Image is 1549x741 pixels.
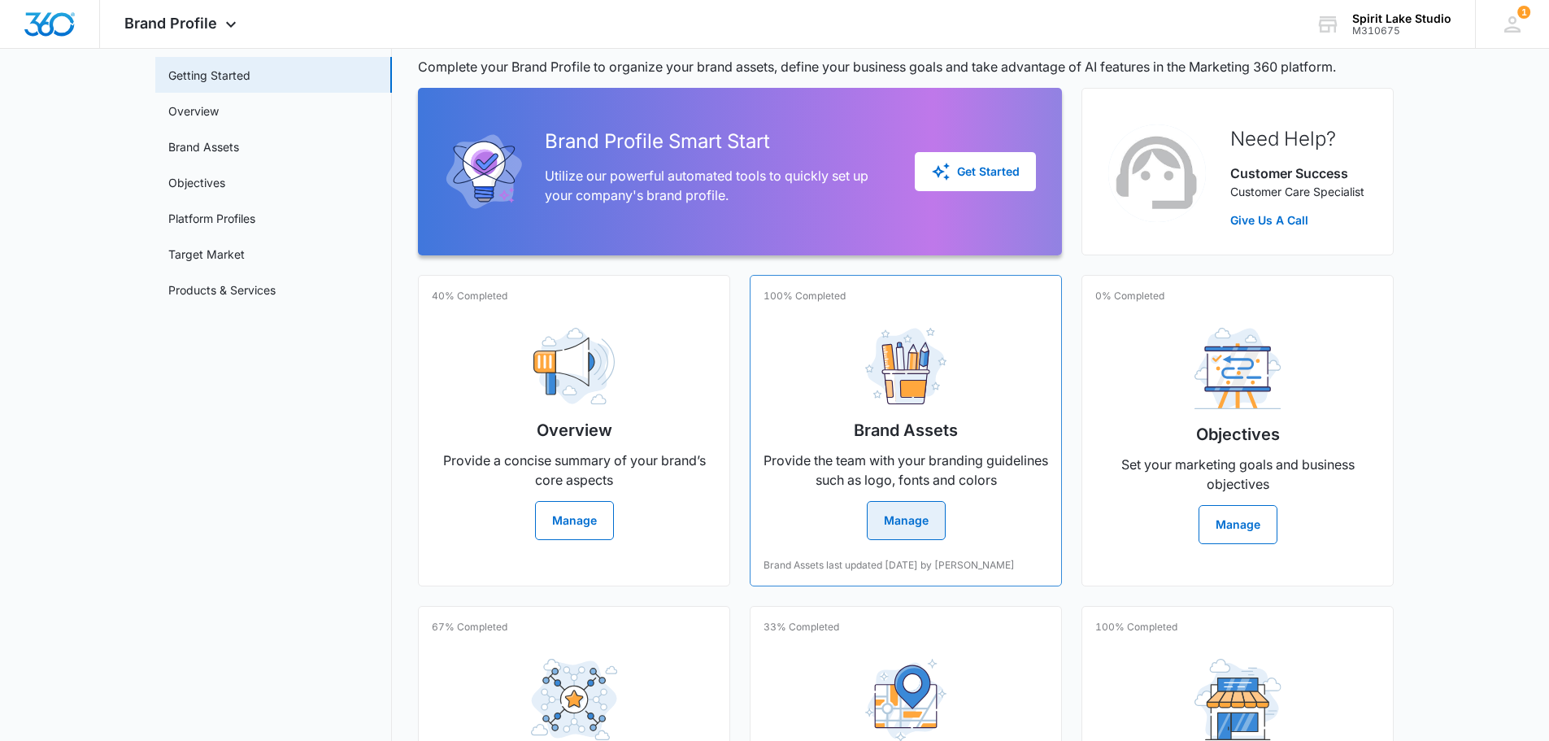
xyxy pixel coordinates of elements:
[854,418,958,442] h2: Brand Assets
[168,67,250,84] a: Getting Started
[764,451,1048,490] p: Provide the team with your branding guidelines such as logo, fonts and colors
[1199,505,1277,544] button: Manage
[915,152,1036,191] button: Get Started
[764,620,839,634] p: 33% Completed
[168,210,255,227] a: Platform Profiles
[1352,25,1451,37] div: account id
[1517,6,1530,19] div: notifications count
[545,127,889,156] h2: Brand Profile Smart Start
[124,15,217,32] span: Brand Profile
[432,620,507,634] p: 67% Completed
[764,289,846,303] p: 100% Completed
[537,418,612,442] h2: Overview
[535,501,614,540] button: Manage
[764,558,1015,573] p: Brand Assets last updated [DATE] by [PERSON_NAME]
[931,162,1020,181] div: Get Started
[168,138,239,155] a: Brand Assets
[1108,124,1206,222] img: Customer Success
[1230,183,1364,200] p: Customer Care Specialist
[545,166,889,205] p: Utilize our powerful automated tools to quickly set up your company's brand profile.
[168,174,225,191] a: Objectives
[1230,211,1364,229] a: Give Us A Call
[168,102,219,120] a: Overview
[1230,124,1364,154] h2: Need Help?
[418,275,730,586] a: 40% CompletedOverviewProvide a concise summary of your brand’s core aspectsManage
[867,501,946,540] button: Manage
[418,57,1394,76] p: Complete your Brand Profile to organize your brand assets, define your business goals and take ad...
[1196,422,1280,447] h2: Objectives
[1095,620,1177,634] p: 100% Completed
[1352,12,1451,25] div: account name
[432,451,716,490] p: Provide a concise summary of your brand’s core aspects
[168,246,245,263] a: Target Market
[1517,6,1530,19] span: 1
[1081,275,1394,586] a: 0% CompletedObjectivesSet your marketing goals and business objectivesManage
[1095,289,1164,303] p: 0% Completed
[1230,163,1364,183] p: Customer Success
[1095,455,1380,494] p: Set your marketing goals and business objectives
[168,281,276,299] a: Products & Services
[750,275,1062,586] a: 100% CompletedBrand AssetsProvide the team with your branding guidelines such as logo, fonts and ...
[432,289,507,303] p: 40% Completed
